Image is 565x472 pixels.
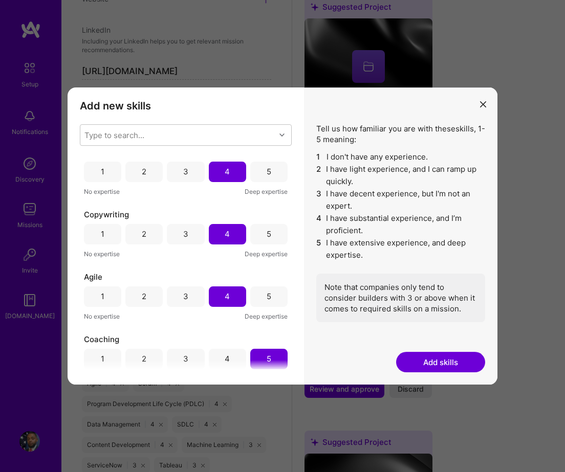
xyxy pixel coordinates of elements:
div: 3 [183,291,188,302]
div: 3 [183,353,188,364]
div: modal [68,87,497,385]
h3: Add new skills [80,100,292,112]
span: Deep expertise [245,311,288,322]
li: I have extensive experience, and deep expertise. [316,237,485,261]
span: No expertise [84,311,120,322]
div: 2 [142,229,146,239]
span: 5 [316,237,322,261]
span: Agile [84,272,102,282]
li: I have decent experience, but I'm not an expert. [316,188,485,212]
span: 2 [316,163,322,188]
div: 4 [225,291,230,302]
span: 4 [316,212,322,237]
span: Coaching [84,334,119,345]
button: Add skills [396,352,485,372]
div: 4 [225,229,230,239]
div: 5 [267,291,271,302]
div: 2 [142,166,146,177]
li: I have substantial experience, and I’m proficient. [316,212,485,237]
div: 3 [183,166,188,177]
li: I have light experience, and I can ramp up quickly. [316,163,485,188]
div: 5 [267,229,271,239]
div: Tell us how familiar you are with these skills , 1-5 meaning: [316,123,485,322]
div: Note that companies only tend to consider builders with 3 or above when it comes to required skil... [316,274,485,322]
li: I don't have any experience. [316,151,485,163]
div: 2 [142,353,146,364]
i: icon Chevron [279,132,285,138]
i: icon Close [480,101,486,107]
span: Deep expertise [245,249,288,259]
div: Type to search... [84,129,144,140]
span: No expertise [84,249,120,259]
div: 1 [101,166,104,177]
span: Deep expertise [245,186,288,197]
div: 5 [267,166,271,177]
span: 3 [316,188,322,212]
span: No expertise [84,186,120,197]
div: 2 [142,291,146,302]
div: 3 [183,229,188,239]
span: 1 [316,151,322,163]
span: Copywriting [84,209,129,220]
div: 4 [225,353,230,364]
div: 1 [101,291,104,302]
div: 1 [101,229,104,239]
div: 4 [225,166,230,177]
div: 5 [267,353,271,364]
div: 1 [101,353,104,364]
